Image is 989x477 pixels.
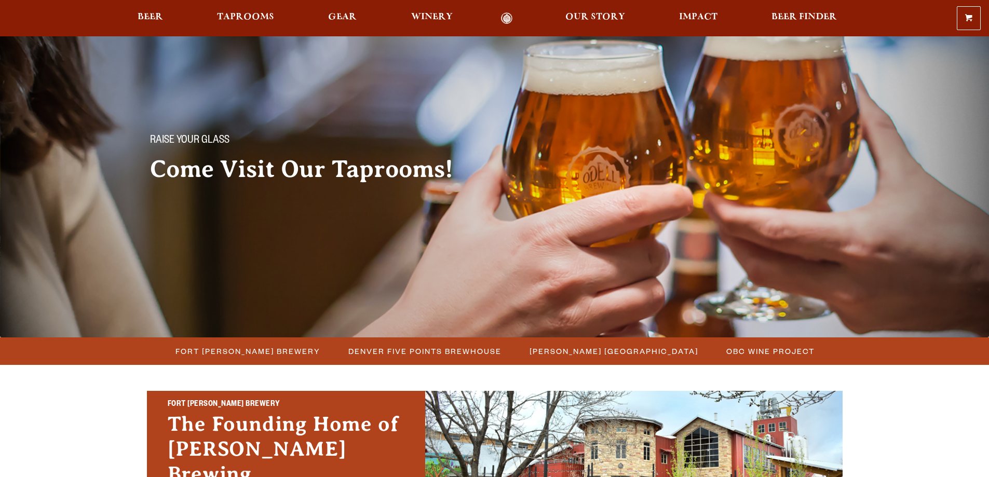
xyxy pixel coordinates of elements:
[411,13,453,21] span: Winery
[679,13,717,21] span: Impact
[487,12,526,24] a: Odell Home
[348,344,502,359] span: Denver Five Points Brewhouse
[321,12,363,24] a: Gear
[523,344,703,359] a: [PERSON_NAME] [GEOGRAPHIC_DATA]
[150,156,474,182] h2: Come Visit Our Taprooms!
[559,12,632,24] a: Our Story
[328,13,357,21] span: Gear
[210,12,281,24] a: Taprooms
[765,12,844,24] a: Beer Finder
[175,344,320,359] span: Fort [PERSON_NAME] Brewery
[404,12,459,24] a: Winery
[217,13,274,21] span: Taprooms
[672,12,724,24] a: Impact
[150,134,229,148] span: Raise your glass
[342,344,507,359] a: Denver Five Points Brewhouse
[726,344,815,359] span: OBC Wine Project
[168,398,404,412] h2: Fort [PERSON_NAME] Brewery
[131,12,170,24] a: Beer
[565,13,625,21] span: Our Story
[169,344,326,359] a: Fort [PERSON_NAME] Brewery
[771,13,837,21] span: Beer Finder
[138,13,163,21] span: Beer
[530,344,698,359] span: [PERSON_NAME] [GEOGRAPHIC_DATA]
[720,344,820,359] a: OBC Wine Project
